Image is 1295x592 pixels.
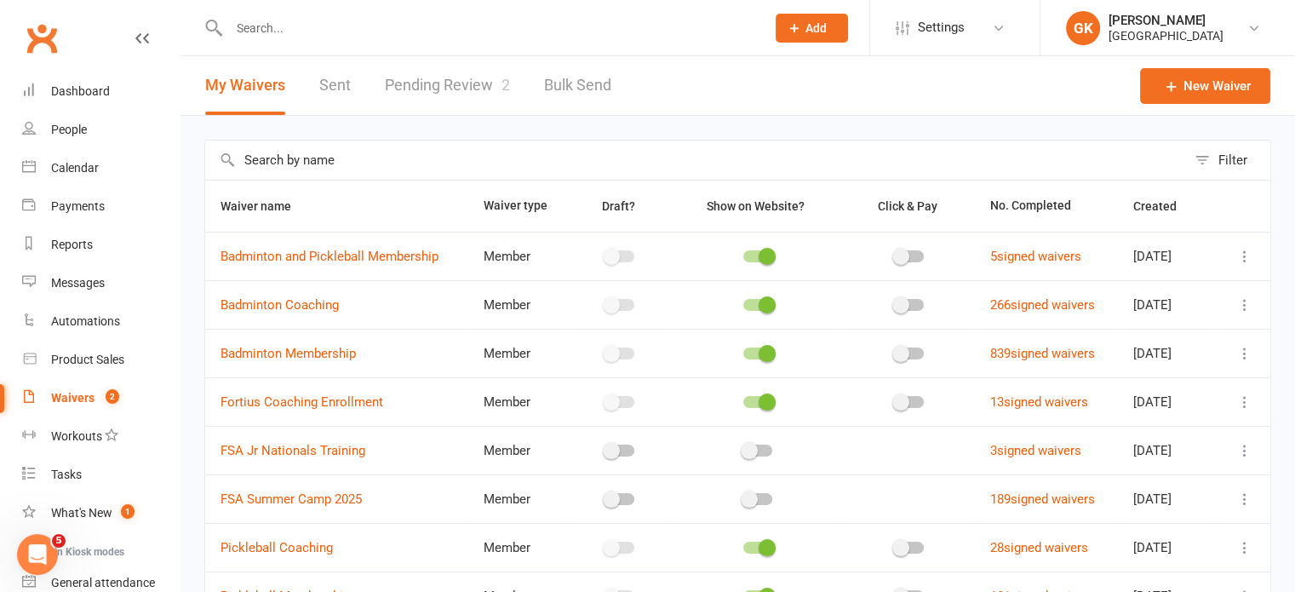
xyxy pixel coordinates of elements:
div: Waivers [51,391,95,405]
div: Reports [51,238,93,251]
span: Created [1133,199,1195,213]
button: Show on Website? [691,196,823,216]
a: 13signed waivers [990,394,1088,410]
div: [GEOGRAPHIC_DATA] [1109,28,1223,43]
div: Messages [51,276,105,290]
span: 5 [52,534,66,548]
td: [DATE] [1118,474,1216,523]
td: [DATE] [1118,280,1216,329]
div: Dashboard [51,84,110,98]
a: FSA Jr Nationals Training [221,443,365,458]
a: Workouts [22,417,180,456]
button: Draft? [586,196,653,216]
a: Reports [22,226,180,264]
span: 2 [106,389,119,404]
td: [DATE] [1118,426,1216,474]
button: Waiver name [221,196,310,216]
a: 189signed waivers [990,491,1095,507]
td: Member [468,329,568,377]
a: Badminton Membership [221,346,356,361]
div: Automations [51,314,120,328]
div: What's New [51,506,112,520]
span: Add [805,21,827,35]
td: Member [468,232,568,280]
div: General attendance [51,576,155,589]
a: FSA Summer Camp 2025 [221,491,362,507]
div: Calendar [51,161,99,175]
span: Click & Pay [878,199,937,213]
div: Workouts [51,429,102,443]
a: Payments [22,187,180,226]
div: Product Sales [51,353,124,366]
a: Automations [22,302,180,341]
th: No. Completed [975,181,1118,232]
td: Member [468,377,568,426]
span: Settings [918,9,965,47]
a: Messages [22,264,180,302]
a: Pickleball Coaching [221,540,333,555]
a: Fortius Coaching Enrollment [221,394,383,410]
a: Pending Review2 [385,56,510,115]
a: 3signed waivers [990,443,1081,458]
div: Payments [51,199,105,213]
div: GK [1066,11,1100,45]
a: New Waiver [1140,68,1270,104]
a: What's New1 [22,494,180,532]
iframe: Intercom live chat [17,534,58,575]
td: [DATE] [1118,377,1216,426]
a: 28signed waivers [990,540,1088,555]
td: Member [468,426,568,474]
td: [DATE] [1118,523,1216,572]
div: [PERSON_NAME] [1109,13,1223,28]
span: 1 [121,504,135,519]
a: Tasks [22,456,180,494]
td: [DATE] [1118,232,1216,280]
td: Member [468,280,568,329]
div: People [51,123,87,136]
a: Sent [319,56,351,115]
a: Dashboard [22,72,180,111]
a: 5signed waivers [990,249,1081,264]
span: 2 [501,76,510,94]
a: Calendar [22,149,180,187]
input: Search by name [205,141,1186,180]
a: Clubworx [20,17,63,60]
input: Search... [224,16,754,40]
a: People [22,111,180,149]
a: Badminton Coaching [221,297,339,313]
a: Bulk Send [544,56,611,115]
a: 839signed waivers [990,346,1095,361]
button: Add [776,14,848,43]
a: Badminton and Pickleball Membership [221,249,438,264]
span: Draft? [601,199,634,213]
td: Member [468,523,568,572]
button: Click & Pay [862,196,956,216]
a: Waivers 2 [22,379,180,417]
span: Show on Website? [707,199,805,213]
td: Member [468,474,568,523]
div: Filter [1218,150,1247,170]
a: Product Sales [22,341,180,379]
th: Waiver type [468,181,568,232]
div: Tasks [51,468,82,481]
span: Waiver name [221,199,310,213]
button: Filter [1186,141,1270,180]
a: 266signed waivers [990,297,1095,313]
button: My Waivers [205,56,285,115]
button: Created [1133,196,1195,216]
td: [DATE] [1118,329,1216,377]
